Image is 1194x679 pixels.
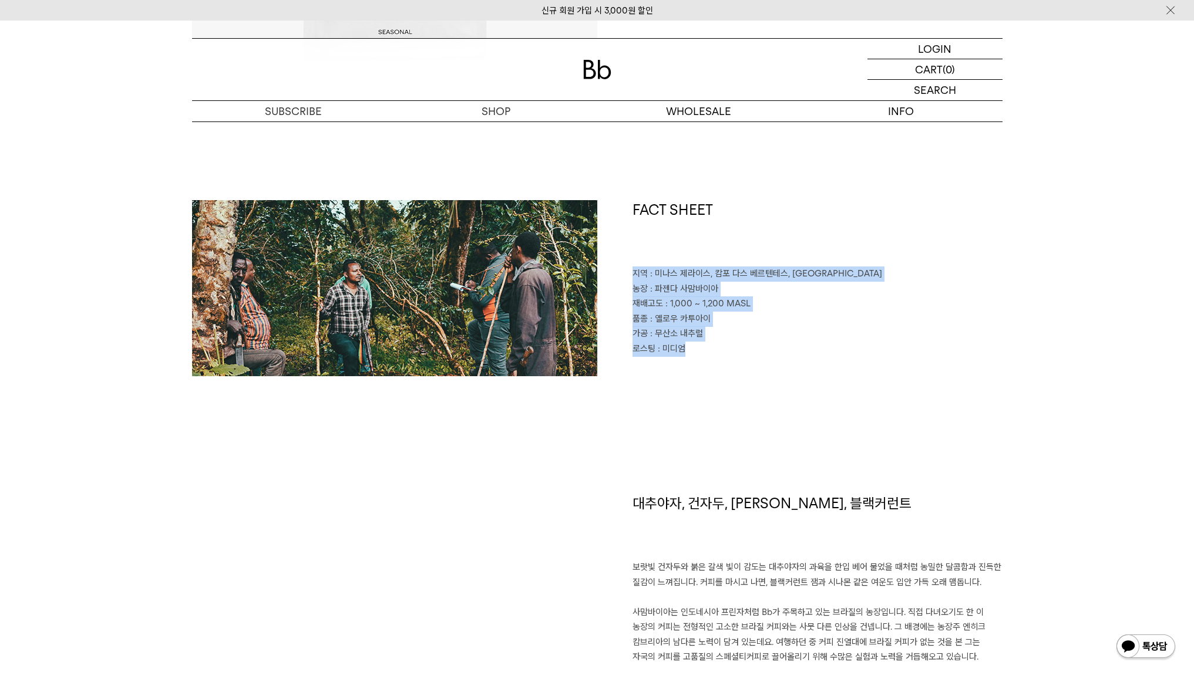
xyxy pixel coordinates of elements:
p: INFO [800,101,1003,121]
span: 지역 [633,268,648,279]
img: 카카오톡 채널 1:1 채팅 버튼 [1115,633,1176,661]
img: 브라질 사맘바이아 [192,200,597,376]
span: 재배고도 [633,298,663,309]
h1: 대추야자, 건자두, [PERSON_NAME], 블랙커런트 [633,494,1003,560]
span: : 미나스 제라이스, 캄포 다스 베르텐테스, [GEOGRAPHIC_DATA] [650,268,882,279]
a: SHOP [395,101,597,121]
span: : 파젠다 사맘바이아 [650,283,718,294]
a: CART (0) [867,59,1003,80]
a: LOGIN [867,39,1003,59]
span: : 옐로우 카투아이 [650,313,711,324]
span: : 미디엄 [658,343,685,354]
p: LOGIN [918,39,951,59]
span: 가공 [633,328,648,339]
p: WHOLESALE [597,101,800,121]
h1: FACT SHEET [633,200,1003,267]
p: CART [915,59,943,79]
span: 품종 [633,313,648,324]
p: 보랏빛 건자두와 붉은 갈색 빛이 감도는 대추야자의 과육을 한입 베어 물었을 때처럼 농밀한 달콤함과 진득한 질감이 느껴집니다. 커피를 마시고 나면, 블랙커런트 잼과 시나몬 같은... [633,560,1003,665]
p: (0) [943,59,955,79]
span: : 1,000 ~ 1,200 MASL [665,298,751,309]
p: SEARCH [914,80,956,100]
a: SUBSCRIBE [192,101,395,121]
span: : 무산소 내추럴 [650,328,703,339]
img: 로고 [583,60,611,79]
a: 신규 회원 가입 시 3,000원 할인 [541,5,653,16]
span: 로스팅 [633,343,655,354]
span: 농장 [633,283,648,294]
